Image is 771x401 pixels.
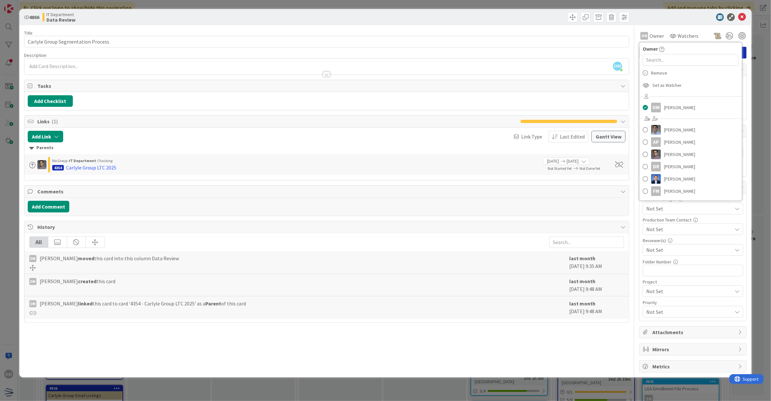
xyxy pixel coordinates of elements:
[652,81,682,90] span: Set as Watcher
[651,125,661,135] img: AP
[78,255,94,262] b: moved
[569,278,595,284] b: last month
[40,300,246,307] span: [PERSON_NAME] this card to card '4354 - Carlyle Group LTC 2025' as a of this card
[549,131,588,142] button: Last Edited
[52,158,69,163] span: No Group ›
[646,307,729,316] span: Not Set
[591,131,626,142] button: Gantt View
[664,162,695,172] span: [PERSON_NAME]
[46,12,75,17] span: IT Department
[569,300,595,307] b: last month
[664,138,695,147] span: [PERSON_NAME]
[69,158,98,163] b: IT Department ›
[52,165,64,170] div: 4354
[664,174,695,184] span: [PERSON_NAME]
[66,164,116,171] div: Carlyle Group LTC 2025
[639,198,742,210] a: FS[PERSON_NAME]
[29,300,36,307] div: OM
[643,238,743,243] div: Reviewer(s)
[613,62,622,71] span: OM
[580,166,600,171] span: Not Done Yet
[651,150,661,159] img: CS
[664,103,695,113] span: [PERSON_NAME]
[646,287,729,296] span: Not Set
[46,17,75,22] b: Data Review
[639,149,742,161] a: CS[PERSON_NAME]
[24,52,46,58] span: Description
[548,166,572,171] span: Not Started Yet
[521,133,542,140] span: Link Type
[651,138,661,147] div: AP
[643,259,671,265] label: Folder Number
[37,223,617,231] span: History
[643,280,743,284] div: Project
[664,150,695,159] span: [PERSON_NAME]
[29,14,39,20] b: 4866
[37,82,617,90] span: Tasks
[652,363,735,370] span: Metrics
[24,36,629,47] input: type card name here...
[14,1,29,9] span: Support
[30,237,48,248] div: All
[549,236,624,248] input: Search...
[78,278,96,284] b: created
[639,173,742,185] a: DP[PERSON_NAME]
[24,30,33,36] label: Title
[569,254,624,271] div: [DATE] 9:35 AM
[639,185,742,198] a: FM[PERSON_NAME]
[664,187,695,196] span: [PERSON_NAME]
[569,300,624,316] div: [DATE] 9:48 AM
[29,255,36,262] div: OM
[28,201,69,212] button: Add Comment
[639,102,742,114] a: OM[PERSON_NAME]
[37,160,46,169] img: CS
[639,161,742,173] a: DR[PERSON_NAME]
[651,103,661,113] div: OM
[37,188,617,195] span: Comments
[651,174,661,184] img: DP
[649,32,664,40] span: Owner
[205,300,221,307] b: Parent
[569,277,624,293] div: [DATE] 9:48 AM
[643,45,658,53] span: Owner
[29,278,36,285] div: OM
[646,225,729,234] span: Not Set
[640,32,648,40] div: OM
[643,300,743,305] div: Priority
[646,246,732,254] span: Not Set
[52,118,58,125] span: ( 1 )
[28,131,63,142] button: Add Link
[567,158,579,165] span: [DATE]
[646,205,732,212] span: Not Set
[78,300,93,307] b: linked
[643,197,743,201] div: Account Manager
[678,32,698,40] span: Watchers
[98,158,112,163] span: Tracking
[651,187,661,196] div: FM
[547,158,559,165] span: [DATE]
[560,133,585,140] span: Last Edited
[29,144,624,151] div: Parents
[569,255,595,262] b: last month
[651,68,667,78] span: Remove
[643,218,743,222] div: Production Team Contact
[643,54,739,66] input: Search...
[652,328,735,336] span: Attachments
[664,125,695,135] span: [PERSON_NAME]
[639,136,742,149] a: AP[PERSON_NAME]
[40,254,179,262] span: [PERSON_NAME] this card into this column Data Review
[639,124,742,136] a: AP[PERSON_NAME]
[652,345,735,353] span: Mirrors
[28,95,73,107] button: Add Checklist
[24,13,39,21] span: ID
[651,162,661,172] div: DR
[40,277,115,285] span: [PERSON_NAME] this card
[37,118,517,125] span: Links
